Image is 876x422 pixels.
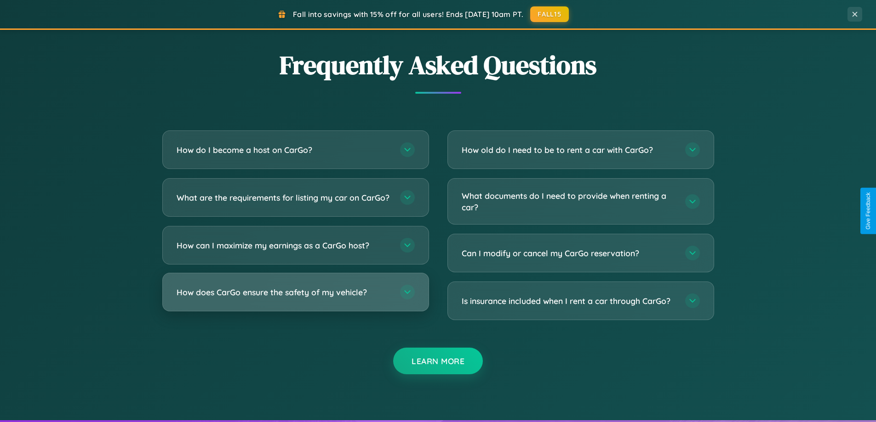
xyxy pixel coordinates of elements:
[865,192,871,230] div: Give Feedback
[162,47,714,83] h2: Frequently Asked Questions
[462,144,676,156] h3: How old do I need to be to rent a car with CarGo?
[177,144,391,156] h3: How do I become a host on CarGo?
[393,348,483,374] button: Learn More
[462,190,676,213] h3: What documents do I need to provide when renting a car?
[177,192,391,203] h3: What are the requirements for listing my car on CarGo?
[293,10,523,19] span: Fall into savings with 15% off for all users! Ends [DATE] 10am PT.
[462,248,676,259] h3: Can I modify or cancel my CarGo reservation?
[530,6,569,22] button: FALL15
[177,240,391,251] h3: How can I maximize my earnings as a CarGo host?
[462,295,676,307] h3: Is insurance included when I rent a car through CarGo?
[177,287,391,298] h3: How does CarGo ensure the safety of my vehicle?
